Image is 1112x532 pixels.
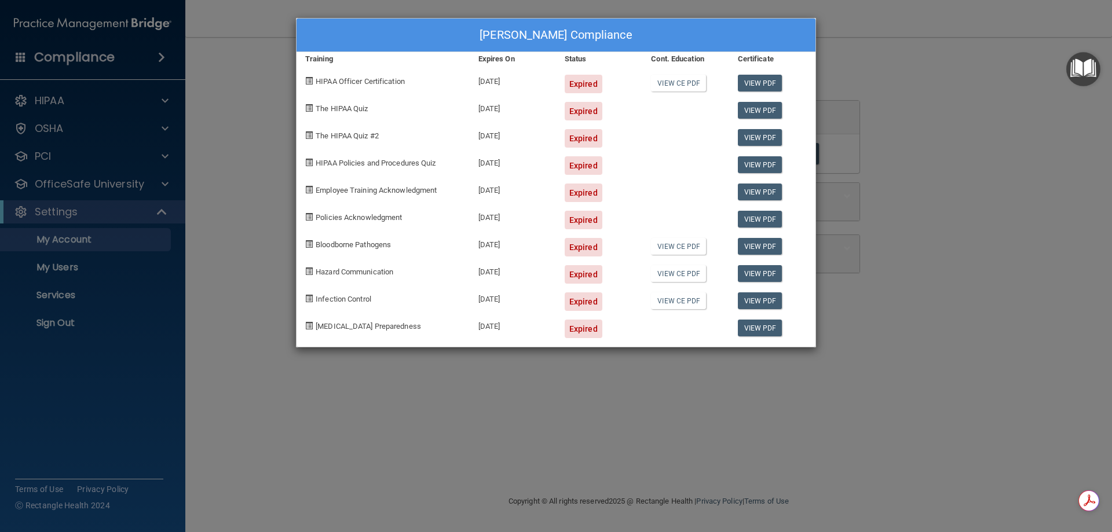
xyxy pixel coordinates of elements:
div: [PERSON_NAME] Compliance [297,19,815,52]
a: View PDF [738,75,782,91]
div: [DATE] [470,202,556,229]
a: View CE PDF [651,75,706,91]
a: View PDF [738,184,782,200]
div: Expired [565,156,602,175]
a: View CE PDF [651,238,706,255]
span: HIPAA Policies and Procedures Quiz [316,159,436,167]
span: [MEDICAL_DATA] Preparedness [316,322,421,331]
div: Expired [565,75,602,93]
div: Expired [565,320,602,338]
span: Infection Control [316,295,371,303]
span: The HIPAA Quiz #2 [316,131,379,140]
div: [DATE] [470,311,556,338]
div: Expired [565,265,602,284]
span: Bloodborne Pathogens [316,240,391,249]
a: View PDF [738,238,782,255]
div: [DATE] [470,66,556,93]
span: Employee Training Acknowledgment [316,186,437,195]
a: View PDF [738,292,782,309]
div: Certificate [729,52,815,66]
a: View PDF [738,320,782,336]
span: The HIPAA Quiz [316,104,368,113]
div: [DATE] [470,120,556,148]
span: HIPAA Officer Certification [316,77,405,86]
a: View PDF [738,156,782,173]
div: Cont. Education [642,52,729,66]
a: View CE PDF [651,265,706,282]
button: Open Resource Center [1066,52,1100,86]
div: Expires On [470,52,556,66]
div: Expired [565,102,602,120]
a: View CE PDF [651,292,706,309]
div: Expired [565,211,602,229]
a: View PDF [738,211,782,228]
div: [DATE] [470,175,556,202]
div: Expired [565,184,602,202]
div: [DATE] [470,148,556,175]
div: Expired [565,292,602,311]
a: View PDF [738,102,782,119]
span: Hazard Communication [316,267,393,276]
div: [DATE] [470,284,556,311]
div: [DATE] [470,229,556,256]
div: [DATE] [470,93,556,120]
div: [DATE] [470,256,556,284]
a: View PDF [738,265,782,282]
div: Expired [565,238,602,256]
div: Expired [565,129,602,148]
div: Status [556,52,642,66]
a: View PDF [738,129,782,146]
span: Policies Acknowledgment [316,213,402,222]
div: Training [297,52,470,66]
